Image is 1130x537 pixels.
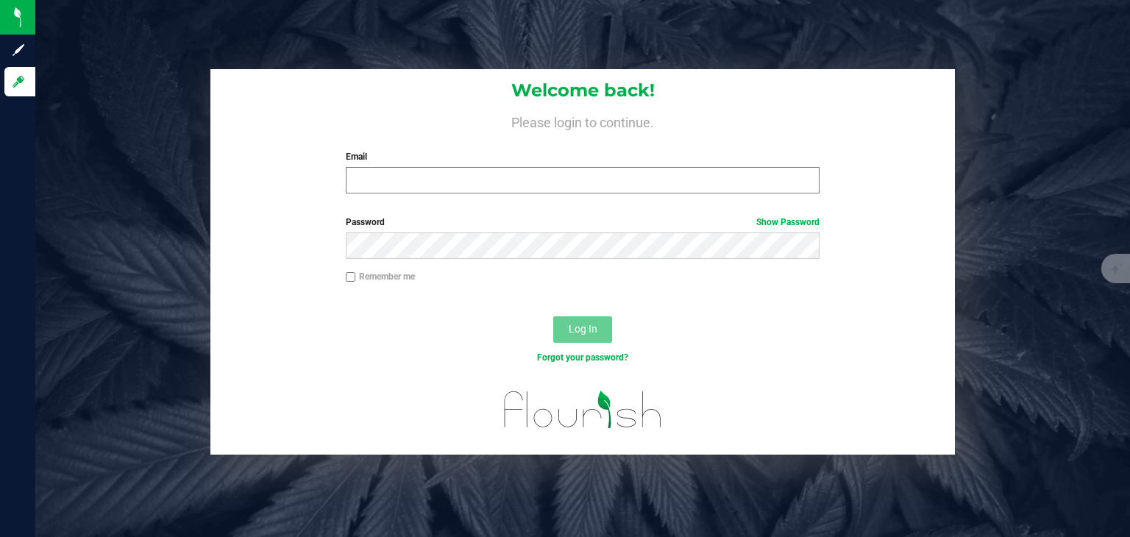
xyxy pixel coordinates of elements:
[553,316,612,343] button: Log In
[346,270,415,283] label: Remember me
[11,74,26,89] inline-svg: Log in
[346,150,820,163] label: Email
[210,81,955,100] h1: Welcome back!
[569,323,597,335] span: Log In
[11,43,26,57] inline-svg: Sign up
[537,352,628,363] a: Forgot your password?
[490,380,676,439] img: flourish_logo.svg
[756,217,820,227] a: Show Password
[346,217,385,227] span: Password
[210,112,955,129] h4: Please login to continue.
[346,272,356,282] input: Remember me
